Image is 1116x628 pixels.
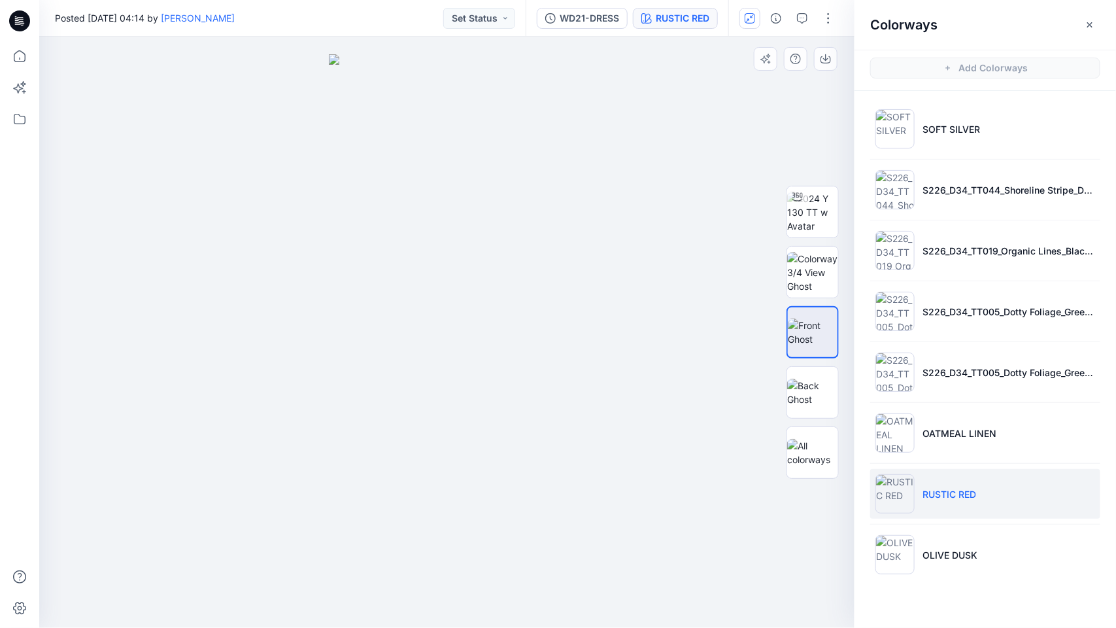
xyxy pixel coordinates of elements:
img: SOFT SILVER [875,109,915,148]
span: Posted [DATE] 04:14 by [55,11,235,25]
p: S226_D34_TT005_Dotty Foliage_Green Notes_21.33cm [922,305,1095,319]
img: Back Ghost [787,379,838,406]
p: OLIVE DUSK [922,548,977,562]
button: RUSTIC RED [633,8,718,29]
button: WD21-DRESS [537,8,628,29]
img: OLIVE DUSK [875,535,915,574]
img: S226_D34_TT019_Organic Lines_Black Soot_32cm [875,231,915,270]
p: S226_D34_TT005_Dotty Foliage_Green Notes_21.33cm 1 [922,366,1095,379]
img: Colorway 3/4 View Ghost [787,252,838,293]
a: [PERSON_NAME] [161,12,235,24]
img: 2024 Y 130 TT w Avatar [787,192,838,233]
img: All colorways [787,439,838,466]
img: RUSTIC RED [875,474,915,514]
p: S226_D34_TT044_Shoreline Stripe_Dark Navy_2.5in [922,183,1095,197]
div: RUSTIC RED [656,11,709,26]
p: RUSTIC RED [922,487,976,501]
img: S226_D34_TT005_Dotty Foliage_Green Notes_21.33cm 1 [875,353,915,392]
p: SOFT SILVER [922,122,980,136]
img: eyJhbGciOiJIUzI1NiIsImtpZCI6IjAiLCJzbHQiOiJzZXMiLCJ0eXAiOiJKV1QifQ.eyJkYXRhIjp7InR5cGUiOiJzdG9yYW... [329,54,566,628]
p: S226_D34_TT019_Organic Lines_Black Soot_32cm [922,244,1095,258]
img: S226_D34_TT005_Dotty Foliage_Green Notes_21.33cm [875,292,915,331]
img: OATMEAL LINEN [875,413,915,453]
img: S226_D34_TT044_Shoreline Stripe_Dark Navy_2.5in [875,170,915,209]
h2: Colorways [870,17,938,33]
button: Details [766,8,786,29]
p: OATMEAL LINEN [922,427,996,440]
div: WD21-DRESS [560,11,619,26]
img: Front Ghost [788,319,837,346]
